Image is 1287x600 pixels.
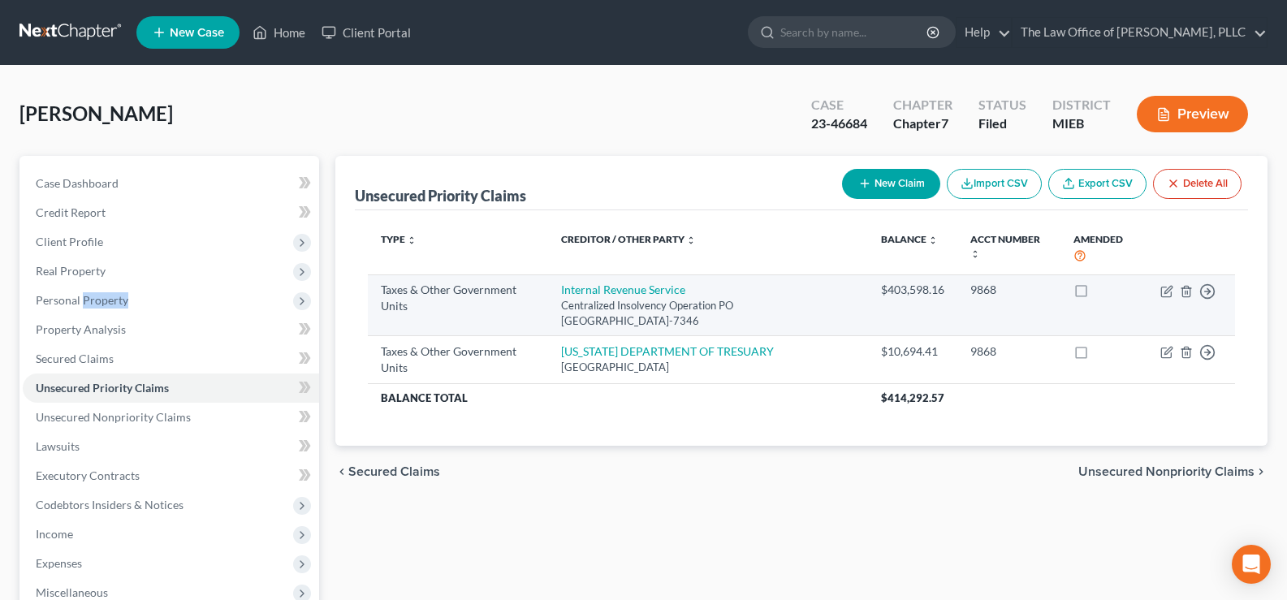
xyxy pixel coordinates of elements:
[36,556,82,570] span: Expenses
[36,264,106,278] span: Real Property
[881,233,938,245] a: Balance unfold_more
[36,235,103,248] span: Client Profile
[381,233,417,245] a: Type unfold_more
[313,18,419,47] a: Client Portal
[941,115,948,131] span: 7
[1137,96,1248,132] button: Preview
[1060,223,1147,274] th: Amended
[23,344,319,373] a: Secured Claims
[36,439,80,453] span: Lawsuits
[1232,545,1271,584] div: Open Intercom Messenger
[36,468,140,482] span: Executory Contracts
[561,298,855,328] div: Centralized Insolvency Operation PO [GEOGRAPHIC_DATA]-7346
[368,383,868,412] th: Balance Total
[780,17,929,47] input: Search by name...
[23,198,319,227] a: Credit Report
[244,18,313,47] a: Home
[36,176,119,190] span: Case Dashboard
[893,96,952,114] div: Chapter
[561,283,685,296] a: Internal Revenue Service
[1052,114,1111,133] div: MIEB
[355,186,526,205] div: Unsecured Priority Claims
[561,360,855,375] div: [GEOGRAPHIC_DATA]
[928,235,938,245] i: unfold_more
[381,343,535,376] div: Taxes & Other Government Units
[407,235,417,245] i: unfold_more
[19,101,173,125] span: [PERSON_NAME]
[23,169,319,198] a: Case Dashboard
[686,235,696,245] i: unfold_more
[36,322,126,336] span: Property Analysis
[348,465,440,478] span: Secured Claims
[335,465,348,478] i: chevron_left
[811,96,867,114] div: Case
[561,344,774,358] a: [US_STATE] DEPARTMENT OF TRESUARY
[36,205,106,219] span: Credit Report
[23,403,319,432] a: Unsecured Nonpriority Claims
[970,233,1040,259] a: Acct Number unfold_more
[36,381,169,395] span: Unsecured Priority Claims
[842,169,940,199] button: New Claim
[23,432,319,461] a: Lawsuits
[1013,18,1267,47] a: The Law Office of [PERSON_NAME], PLLC
[970,249,980,259] i: unfold_more
[36,527,73,541] span: Income
[561,233,696,245] a: Creditor / Other Party unfold_more
[978,114,1026,133] div: Filed
[1078,465,1268,478] button: Unsecured Nonpriority Claims chevron_right
[36,410,191,424] span: Unsecured Nonpriority Claims
[1153,169,1242,199] button: Delete All
[1078,465,1255,478] span: Unsecured Nonpriority Claims
[957,18,1011,47] a: Help
[23,315,319,344] a: Property Analysis
[970,282,1047,298] div: 9868
[36,498,184,512] span: Codebtors Insiders & Notices
[893,114,952,133] div: Chapter
[23,373,319,403] a: Unsecured Priority Claims
[881,391,944,404] span: $414,292.57
[881,282,944,298] div: $403,598.16
[381,282,535,314] div: Taxes & Other Government Units
[1048,169,1147,199] a: Export CSV
[36,293,128,307] span: Personal Property
[811,114,867,133] div: 23-46684
[947,169,1042,199] button: Import CSV
[1052,96,1111,114] div: District
[1255,465,1268,478] i: chevron_right
[23,461,319,490] a: Executory Contracts
[881,343,944,360] div: $10,694.41
[978,96,1026,114] div: Status
[970,343,1047,360] div: 9868
[36,585,108,599] span: Miscellaneous
[335,465,440,478] button: chevron_left Secured Claims
[36,352,114,365] span: Secured Claims
[170,27,224,39] span: New Case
